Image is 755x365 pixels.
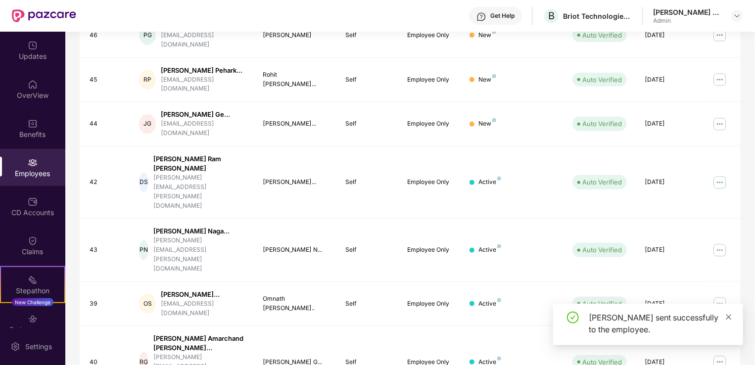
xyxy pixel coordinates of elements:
[161,299,247,318] div: [EMAIL_ADDRESS][DOMAIN_NAME]
[645,245,691,255] div: [DATE]
[153,236,247,273] div: [PERSON_NAME][EMAIL_ADDRESS][PERSON_NAME][DOMAIN_NAME]
[492,74,496,78] img: svg+xml;base64,PHN2ZyB4bWxucz0iaHR0cDovL3d3dy53My5vcmcvMjAwMC9zdmciIHdpZHRoPSI4IiBoZWlnaHQ9IjgiIH...
[712,27,728,43] img: manageButton
[408,178,454,187] div: Employee Only
[263,119,330,129] div: [PERSON_NAME]...
[645,299,691,309] div: [DATE]
[712,72,728,88] img: manageButton
[10,342,20,352] img: svg+xml;base64,PHN2ZyBpZD0iU2V0dGluZy0yMHgyMCIgeG1sbnM9Imh0dHA6Ly93d3cudzMub3JnLzIwMDAvc3ZnIiB3aW...
[263,294,330,313] div: Omnath [PERSON_NAME]..
[28,314,38,324] img: svg+xml;base64,PHN2ZyBpZD0iRW5kb3JzZW1lbnRzIiB4bWxucz0iaHR0cDovL3d3dy53My5vcmcvMjAwMC9zdmciIHdpZH...
[345,31,391,40] div: Self
[478,245,501,255] div: Active
[12,298,53,306] div: New Challenge
[645,119,691,129] div: [DATE]
[90,245,123,255] div: 43
[582,245,622,255] div: Auto Verified
[90,299,123,309] div: 39
[548,10,555,22] span: B
[153,173,247,210] div: [PERSON_NAME][EMAIL_ADDRESS][PERSON_NAME][DOMAIN_NAME]
[497,244,501,248] img: svg+xml;base64,PHN2ZyB4bWxucz0iaHR0cDovL3d3dy53My5vcmcvMjAwMC9zdmciIHdpZHRoPSI4IiBoZWlnaHQ9IjgiIH...
[90,31,123,40] div: 46
[645,75,691,85] div: [DATE]
[28,41,38,50] img: svg+xml;base64,PHN2ZyBpZD0iVXBkYXRlZCIgeG1sbnM9Imh0dHA6Ly93d3cudzMub3JnLzIwMDAvc3ZnIiB3aWR0aD0iMj...
[408,245,454,255] div: Employee Only
[478,119,496,129] div: New
[492,118,496,122] img: svg+xml;base64,PHN2ZyB4bWxucz0iaHR0cDovL3d3dy53My5vcmcvMjAwMC9zdmciIHdpZHRoPSI4IiBoZWlnaHQ9IjgiIH...
[408,299,454,309] div: Employee Only
[28,119,38,129] img: svg+xml;base64,PHN2ZyBpZD0iQmVuZWZpdHMiIHhtbG5zPSJodHRwOi8vd3d3LnczLm9yZy8yMDAwL3N2ZyIgd2lkdGg9Ij...
[263,70,330,89] div: Rohit [PERSON_NAME]...
[345,178,391,187] div: Self
[153,334,247,353] div: [PERSON_NAME] Amarchand [PERSON_NAME]...
[263,31,330,40] div: [PERSON_NAME]
[161,290,247,299] div: [PERSON_NAME]...
[497,177,501,181] img: svg+xml;base64,PHN2ZyB4bWxucz0iaHR0cDovL3d3dy53My5vcmcvMjAwMC9zdmciIHdpZHRoPSI4IiBoZWlnaHQ9IjgiIH...
[90,75,123,85] div: 45
[563,11,632,21] div: Briot Technologies Private Limited
[582,119,622,129] div: Auto Verified
[408,31,454,40] div: Employee Only
[345,119,391,129] div: Self
[725,314,732,320] span: close
[90,119,123,129] div: 44
[478,178,501,187] div: Active
[582,299,622,309] div: Auto Verified
[28,236,38,246] img: svg+xml;base64,PHN2ZyBpZD0iQ2xhaW0iIHhtbG5zPSJodHRwOi8vd3d3LnczLm9yZy8yMDAwL3N2ZyIgd2lkdGg9IjIwIi...
[567,312,579,323] span: check-circle
[12,9,76,22] img: New Pazcare Logo
[139,70,156,90] div: RP
[645,178,691,187] div: [DATE]
[1,286,64,296] div: Stepathon
[161,66,247,75] div: [PERSON_NAME] Pehark...
[139,294,156,314] div: OS
[139,240,148,260] div: PN
[733,12,741,20] img: svg+xml;base64,PHN2ZyBpZD0iRHJvcGRvd24tMzJ4MzIiIHhtbG5zPSJodHRwOi8vd3d3LnczLm9yZy8yMDAwL3N2ZyIgd2...
[492,30,496,34] img: svg+xml;base64,PHN2ZyB4bWxucz0iaHR0cDovL3d3dy53My5vcmcvMjAwMC9zdmciIHdpZHRoPSI4IiBoZWlnaHQ9IjgiIH...
[139,25,156,45] div: PG
[476,12,486,22] img: svg+xml;base64,PHN2ZyBpZD0iSGVscC0zMngzMiIgeG1sbnM9Imh0dHA6Ly93d3cudzMub3JnLzIwMDAvc3ZnIiB3aWR0aD...
[161,75,247,94] div: [EMAIL_ADDRESS][DOMAIN_NAME]
[161,110,247,119] div: [PERSON_NAME] Ge...
[28,80,38,90] img: svg+xml;base64,PHN2ZyBpZD0iSG9tZSIgeG1sbnM9Imh0dHA6Ly93d3cudzMub3JnLzIwMDAvc3ZnIiB3aWR0aD0iMjAiIG...
[139,173,148,192] div: DS
[478,75,496,85] div: New
[408,119,454,129] div: Employee Only
[345,75,391,85] div: Self
[497,298,501,302] img: svg+xml;base64,PHN2ZyB4bWxucz0iaHR0cDovL3d3dy53My5vcmcvMjAwMC9zdmciIHdpZHRoPSI4IiBoZWlnaHQ9IjgiIH...
[161,119,247,138] div: [EMAIL_ADDRESS][DOMAIN_NAME]
[645,31,691,40] div: [DATE]
[653,17,722,25] div: Admin
[589,312,731,335] div: [PERSON_NAME] sent successfully to the employee.
[153,227,247,236] div: [PERSON_NAME] Naga...
[712,116,728,132] img: manageButton
[582,30,622,40] div: Auto Verified
[28,158,38,168] img: svg+xml;base64,PHN2ZyBpZD0iRW1wbG95ZWVzIiB4bWxucz0iaHR0cDovL3d3dy53My5vcmcvMjAwMC9zdmciIHdpZHRoPS...
[582,75,622,85] div: Auto Verified
[408,75,454,85] div: Employee Only
[497,357,501,361] img: svg+xml;base64,PHN2ZyB4bWxucz0iaHR0cDovL3d3dy53My5vcmcvMjAwMC9zdmciIHdpZHRoPSI4IiBoZWlnaHQ9IjgiIH...
[712,296,728,312] img: manageButton
[22,342,55,352] div: Settings
[345,245,391,255] div: Self
[263,178,330,187] div: [PERSON_NAME]...
[90,178,123,187] div: 42
[490,12,515,20] div: Get Help
[712,175,728,190] img: manageButton
[28,197,38,207] img: svg+xml;base64,PHN2ZyBpZD0iQ0RfQWNjb3VudHMiIGRhdGEtbmFtZT0iQ0QgQWNjb3VudHMiIHhtbG5zPSJodHRwOi8vd3...
[653,7,722,17] div: [PERSON_NAME] Ram [PERSON_NAME]
[161,31,247,49] div: [EMAIL_ADDRESS][DOMAIN_NAME]
[712,242,728,258] img: manageButton
[478,299,501,309] div: Active
[582,177,622,187] div: Auto Verified
[478,31,496,40] div: New
[28,275,38,285] img: svg+xml;base64,PHN2ZyB4bWxucz0iaHR0cDovL3d3dy53My5vcmcvMjAwMC9zdmciIHdpZHRoPSIyMSIgaGVpZ2h0PSIyMC...
[153,154,247,173] div: [PERSON_NAME] Ram [PERSON_NAME]
[139,114,156,134] div: JG
[263,245,330,255] div: [PERSON_NAME] N...
[345,299,391,309] div: Self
